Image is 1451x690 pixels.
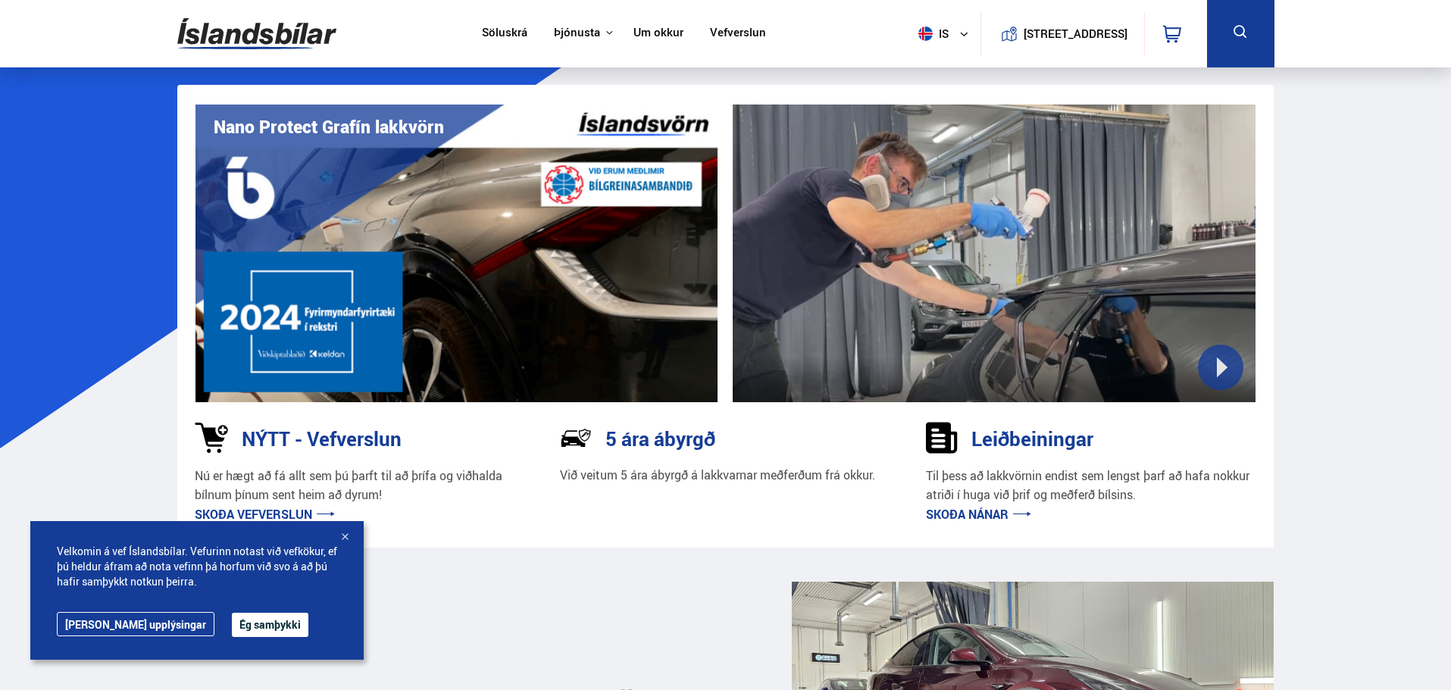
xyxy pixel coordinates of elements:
[195,506,335,523] a: Skoða vefverslun
[242,427,402,450] h3: NÝTT - Vefverslun
[560,422,592,454] img: NP-R9RrMhXQFCiaa.svg
[214,117,444,137] h1: Nano Protect Grafín lakkvörn
[57,544,337,589] span: Velkomin á vef Íslandsbílar. Vefurinn notast við vefkökur, ef þú heldur áfram að nota vefinn þá h...
[177,9,336,58] img: G0Ugv5HjCgRt.svg
[554,26,600,40] button: Þjónusta
[710,26,766,42] a: Vefverslun
[926,467,1257,505] p: Til þess að lakkvörnin endist sem lengst þarf að hafa nokkur atriði í huga við þrif og meðferð bí...
[57,612,214,636] a: [PERSON_NAME] upplýsingar
[195,467,526,505] p: Nú er hægt að fá allt sem þú þarft til að þrífa og viðhalda bílnum þínum sent heim að dyrum!
[1030,27,1122,40] button: [STREET_ADDRESS]
[912,27,950,41] span: is
[918,27,933,41] img: svg+xml;base64,PHN2ZyB4bWxucz0iaHR0cDovL3d3dy53My5vcmcvMjAwMC9zdmciIHdpZHRoPSI1MTIiIGhlaWdodD0iNT...
[195,422,228,454] img: 1kVRZhkadjUD8HsE.svg
[912,11,980,56] button: is
[605,427,715,450] h3: 5 ára ábyrgð
[482,26,527,42] a: Söluskrá
[926,506,1031,523] a: Skoða nánar
[926,422,958,454] img: sDldwouBCQTERH5k.svg
[633,26,683,42] a: Um okkur
[989,12,1136,55] a: [STREET_ADDRESS]
[560,467,875,484] p: Við veitum 5 ára ábyrgð á lakkvarnar meðferðum frá okkur.
[971,427,1093,450] h3: Leiðbeiningar
[195,105,718,402] img: vI42ee_Copy_of_H.png
[232,613,308,637] button: Ég samþykki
